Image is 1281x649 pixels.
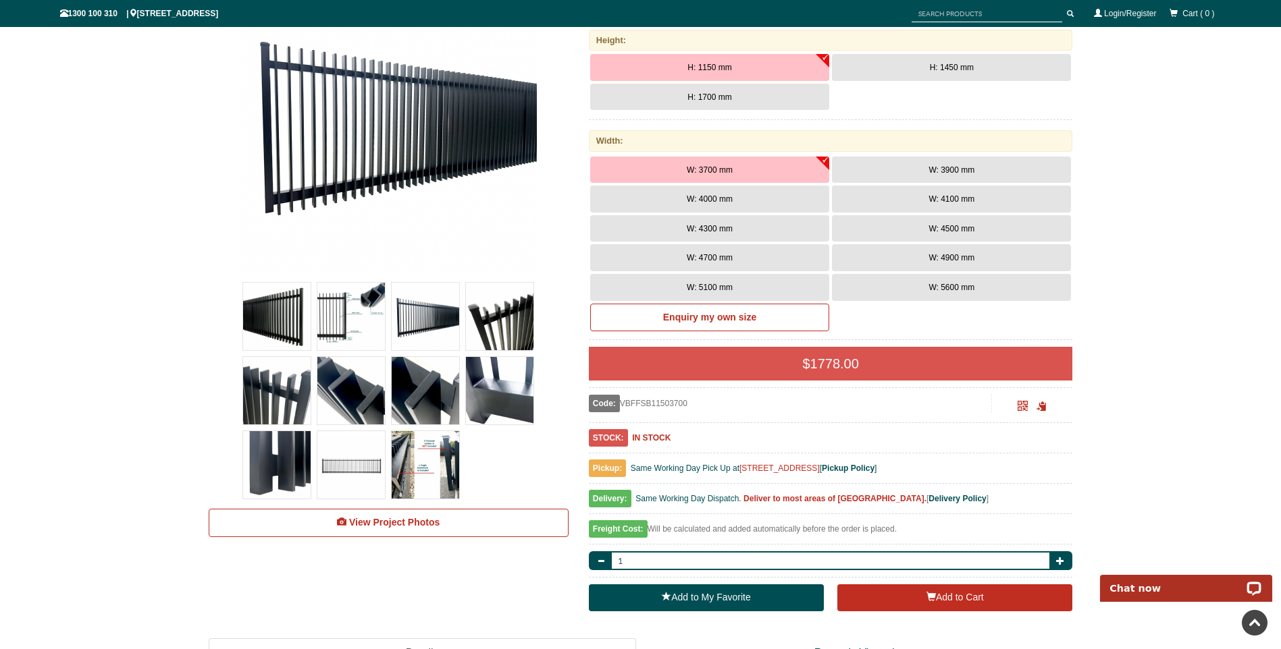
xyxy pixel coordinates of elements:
button: W: 3700 mm [590,157,829,184]
span: H: 1150 mm [687,63,731,72]
a: Pickup Policy [822,463,874,473]
img: VBFFSB - Ready to Install Fully Welded 65x16mm Vertical Blade - Aluminium Sliding Driveway Gate -... [392,431,459,499]
a: View Project Photos [209,509,569,537]
img: VBFFSB - Ready to Install Fully Welded 65x16mm Vertical Blade - Aluminium Sliding Driveway Gate -... [317,431,385,499]
a: Login/Register [1104,9,1156,18]
span: W: 4500 mm [929,224,974,233]
img: VBFFSB - Ready to Install Fully Welded 65x16mm Vertical Blade - Aluminium Sliding Driveway Gate -... [466,283,533,350]
button: W: 4100 mm [832,186,1071,213]
span: Same Working Day Pick Up at [ ] [631,463,877,473]
span: Same Working Day Dispatch. [635,494,741,503]
span: W: 4900 mm [929,253,974,262]
span: W: 4300 mm [687,224,733,233]
button: W: 5600 mm [832,274,1071,301]
a: [STREET_ADDRESS] [739,463,820,473]
button: W: 5100 mm [590,274,829,301]
span: W: 4100 mm [929,194,974,204]
div: [ ] [589,490,1073,514]
span: Pickup: [589,459,626,477]
b: Enquiry my own size [663,312,756,322]
button: W: 3900 mm [832,157,1071,184]
button: W: 4300 mm [590,215,829,242]
span: Delivery: [589,490,631,507]
span: Code: [589,395,620,412]
span: Cart ( 0 ) [1182,9,1214,18]
img: VBFFSB - Ready to Install Fully Welded 65x16mm Vertical Blade - Aluminium Sliding Driveway Gate -... [317,283,385,350]
span: H: 1700 mm [687,92,731,102]
img: VBFFSB - Ready to Install Fully Welded 65x16mm Vertical Blade - Aluminium Sliding Driveway Gate -... [392,357,459,424]
b: Deliver to most areas of [GEOGRAPHIC_DATA]. [743,494,926,503]
img: VBFFSB - Ready to Install Fully Welded 65x16mm Vertical Blade - Aluminium Sliding Driveway Gate -... [466,357,533,424]
a: Delivery Policy [929,494,986,503]
span: H: 1450 mm [930,63,974,72]
img: VBFFSB - Ready to Install Fully Welded 65x16mm Vertical Blade - Aluminium Sliding Driveway Gate -... [243,283,311,350]
span: STOCK: [589,429,628,447]
span: W: 4700 mm [687,253,733,262]
img: VBFFSB - Ready to Install Fully Welded 65x16mm Vertical Blade - Aluminium Sliding Driveway Gate -... [317,357,385,424]
iframe: LiveChat chat widget [1091,559,1281,602]
div: Will be calculated and added automatically before the order is placed. [589,521,1073,544]
span: W: 4000 mm [687,194,733,204]
span: Freight Cost: [589,520,648,538]
img: VBFFSB - Ready to Install Fully Welded 65x16mm Vertical Blade - Aluminium Sliding Driveway Gate -... [243,431,311,499]
a: Click to enlarge and scan to share. [1018,403,1028,412]
span: 1300 100 310 | [STREET_ADDRESS] [60,9,219,18]
button: W: 4500 mm [832,215,1071,242]
img: VBFFSB - Ready to Install Fully Welded 65x16mm Vertical Blade - Aluminium Sliding Driveway Gate -... [243,357,311,424]
span: View Project Photos [349,517,440,528]
a: Add to My Favorite [589,584,824,611]
button: H: 1450 mm [832,54,1071,81]
a: Enquiry my own size [590,304,829,332]
span: W: 5100 mm [687,283,733,292]
span: Click to copy the URL [1037,401,1047,412]
div: $ [589,347,1073,380]
img: VBFFSB - Ready to Install Fully Welded 65x16mm Vertical Blade - Aluminium Sliding Driveway Gate -... [392,283,459,350]
span: W: 5600 mm [929,283,974,292]
button: H: 1150 mm [590,54,829,81]
div: Height: [589,30,1073,51]
span: 1778.00 [810,356,859,371]
button: W: 4000 mm [590,186,829,213]
button: W: 4700 mm [590,244,829,271]
span: W: 3700 mm [687,165,733,175]
div: VBFFSB11503700 [589,395,992,412]
b: IN STOCK [632,433,671,443]
button: Add to Cart [837,584,1072,611]
button: H: 1700 mm [590,84,829,111]
button: W: 4900 mm [832,244,1071,271]
div: Width: [589,130,1073,151]
input: SEARCH PRODUCTS [912,5,1062,22]
span: W: 3900 mm [929,165,974,175]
